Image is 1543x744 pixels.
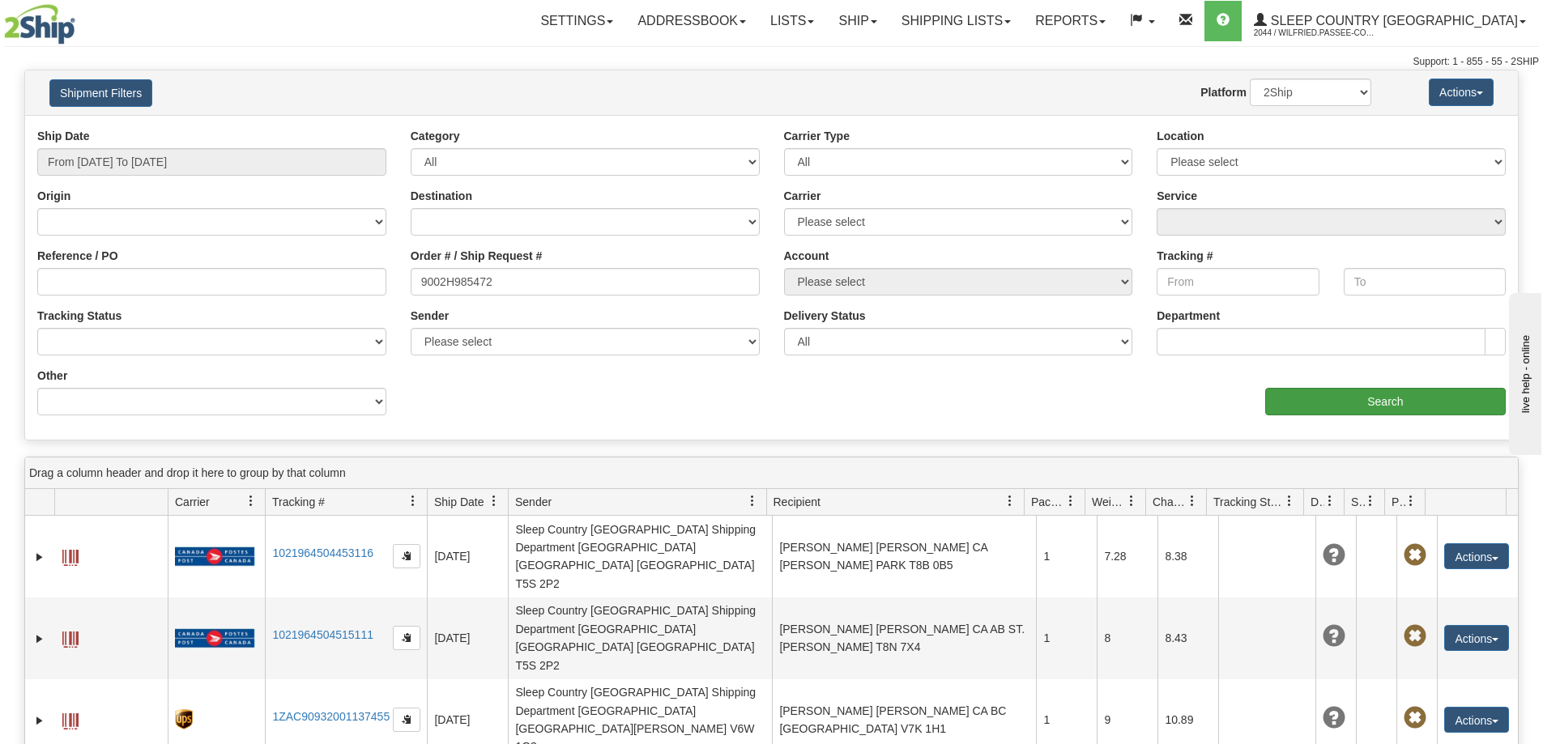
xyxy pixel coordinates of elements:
[12,14,150,26] div: live help - online
[32,549,48,565] a: Expand
[480,487,508,515] a: Ship Date filter column settings
[1057,487,1085,515] a: Packages filter column settings
[1213,494,1284,510] span: Tracking Status
[175,709,192,729] img: 8 - UPS
[37,188,70,204] label: Origin
[1157,248,1213,264] label: Tracking #
[1157,188,1197,204] label: Service
[772,597,1036,679] td: [PERSON_NAME] [PERSON_NAME] CA AB ST. [PERSON_NAME] T8N 7X4
[1404,707,1426,729] span: Pickup Not Assigned
[175,546,254,567] img: 20 - Canada Post
[784,308,866,324] label: Delivery Status
[1036,597,1097,679] td: 1
[508,597,772,679] td: Sleep Country [GEOGRAPHIC_DATA] Shipping Department [GEOGRAPHIC_DATA] [GEOGRAPHIC_DATA] [GEOGRAPH...
[1267,14,1518,28] span: Sleep Country [GEOGRAPHIC_DATA]
[272,710,390,723] a: 1ZAC90932001137455
[515,494,552,510] span: Sender
[1404,625,1426,648] span: Pickup Not Assigned
[393,626,420,650] button: Copy to clipboard
[1506,289,1541,454] iframe: chat widget
[1276,487,1303,515] a: Tracking Status filter column settings
[758,1,826,41] a: Lists
[1157,597,1218,679] td: 8.43
[1097,597,1157,679] td: 8
[889,1,1023,41] a: Shipping lists
[1036,516,1097,597] td: 1
[4,4,75,45] img: logo2044.jpg
[272,628,373,641] a: 1021964504515111
[1179,487,1206,515] a: Charge filter column settings
[1323,544,1345,567] span: Unknown
[393,544,420,568] button: Copy to clipboard
[411,188,472,204] label: Destination
[427,516,508,597] td: [DATE]
[1157,516,1218,597] td: 8.38
[625,1,758,41] a: Addressbook
[1351,494,1365,510] span: Shipment Issues
[1444,625,1509,651] button: Actions
[175,628,254,648] img: 20 - Canada Post
[399,487,427,515] a: Tracking # filter column settings
[1118,487,1145,515] a: Weight filter column settings
[1092,494,1126,510] span: Weight
[784,188,821,204] label: Carrier
[1344,268,1506,295] input: To
[1242,1,1538,41] a: Sleep Country [GEOGRAPHIC_DATA] 2044 / Wilfried.Passee-Coutrin
[1429,79,1494,106] button: Actions
[739,487,766,515] a: Sender filter column settings
[37,308,121,324] label: Tracking Status
[272,546,373,559] a: 1021964504453116
[772,516,1036,597] td: [PERSON_NAME] [PERSON_NAME] CA [PERSON_NAME] PARK T8B 0B5
[1157,308,1220,324] label: Department
[25,457,1518,489] div: grid grouping header
[1097,516,1157,597] td: 7.28
[411,128,460,144] label: Category
[175,494,210,510] span: Carrier
[1444,543,1509,569] button: Actions
[272,494,325,510] span: Tracking #
[37,248,118,264] label: Reference / PO
[32,631,48,647] a: Expand
[62,706,79,732] a: Label
[1031,494,1065,510] span: Packages
[4,55,1539,69] div: Support: 1 - 855 - 55 - 2SHIP
[62,542,79,568] a: Label
[1316,487,1344,515] a: Delivery Status filter column settings
[62,624,79,650] a: Label
[1444,707,1509,733] button: Actions
[411,248,543,264] label: Order # / Ship Request #
[427,597,508,679] td: [DATE]
[1323,625,1345,648] span: Unknown
[784,248,829,264] label: Account
[1265,388,1506,415] input: Search
[32,712,48,729] a: Expand
[508,516,772,597] td: Sleep Country [GEOGRAPHIC_DATA] Shipping Department [GEOGRAPHIC_DATA] [GEOGRAPHIC_DATA] [GEOGRAPH...
[37,368,67,384] label: Other
[1153,494,1187,510] span: Charge
[1404,544,1426,567] span: Pickup Not Assigned
[996,487,1024,515] a: Recipient filter column settings
[774,494,821,510] span: Recipient
[411,308,449,324] label: Sender
[1392,494,1405,510] span: Pickup Status
[393,708,420,732] button: Copy to clipboard
[1200,84,1247,100] label: Platform
[1357,487,1384,515] a: Shipment Issues filter column settings
[784,128,850,144] label: Carrier Type
[528,1,625,41] a: Settings
[1397,487,1425,515] a: Pickup Status filter column settings
[434,494,484,510] span: Ship Date
[1311,494,1324,510] span: Delivery Status
[49,79,152,107] button: Shipment Filters
[1157,268,1319,295] input: From
[1323,707,1345,729] span: Unknown
[237,487,265,515] a: Carrier filter column settings
[1254,25,1375,41] span: 2044 / Wilfried.Passee-Coutrin
[1023,1,1118,41] a: Reports
[37,128,90,144] label: Ship Date
[1157,128,1204,144] label: Location
[826,1,889,41] a: Ship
